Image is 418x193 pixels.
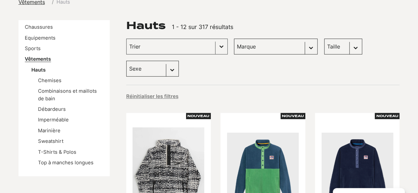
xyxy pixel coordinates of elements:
[126,93,178,100] button: Réinitialiser les filtres
[172,23,233,30] span: 1 - 12 sur 317 résultats
[38,160,94,166] a: Top à manches longues
[25,24,53,30] a: Chaussures
[38,128,60,134] a: Marinière
[38,138,63,144] a: Sweatshirt
[25,46,41,51] a: Sports
[38,117,69,123] a: Imperméable
[38,149,76,155] a: T-Shirts & Polos
[25,35,56,41] a: Equipements
[38,106,66,112] a: Débardeurs
[126,20,166,30] h1: Hauts
[38,78,61,83] a: Chemises
[215,39,227,54] button: Basculer la liste
[38,88,97,101] a: Combinaisons et maillots de bain
[129,42,212,51] input: Trier
[31,67,46,73] a: Hauts
[25,56,51,62] a: Vêtements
